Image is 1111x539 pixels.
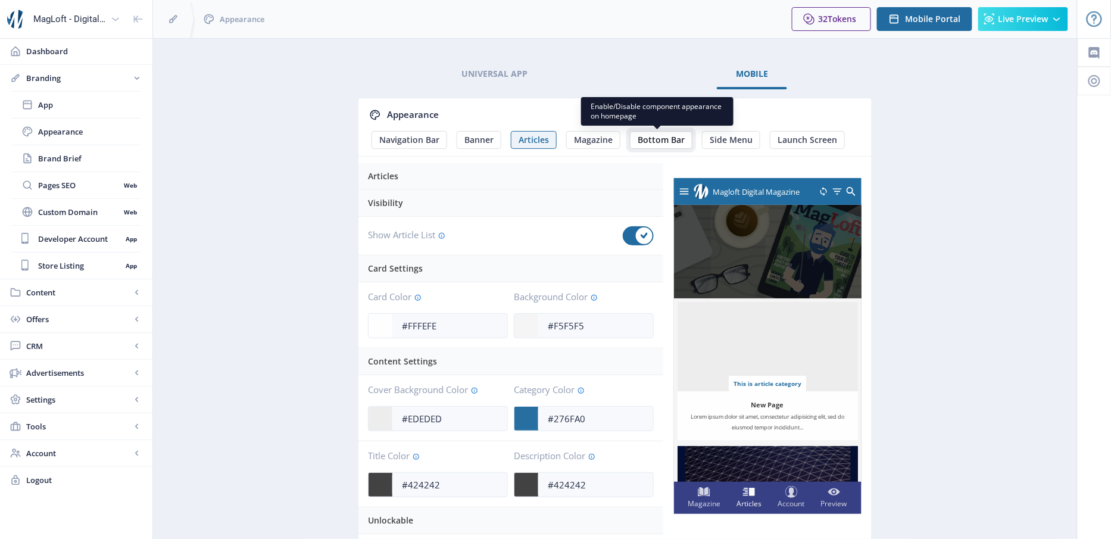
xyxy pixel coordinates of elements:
[978,7,1068,31] button: Live Preview
[12,172,141,198] a: Pages SEOWeb
[12,119,141,145] a: Appearance
[511,131,557,149] button: Articles
[12,253,141,279] a: Store ListingApp
[710,135,753,145] span: Side Menu
[7,10,26,29] img: properties.app_icon.png
[38,152,141,164] span: Brand Brief
[591,102,724,121] span: Enable/Disable component appearance on homepage
[26,340,131,352] span: CRM
[828,13,857,24] span: Tokens
[906,14,961,24] span: Mobile Portal
[38,99,141,111] span: App
[678,391,858,440] span: Lorem ipsum dolor sit amet, consectetur adipisicing elit, sed do eiusmod tempor incididunt...
[877,7,972,31] button: Mobile Portal
[821,498,847,510] span: Preview
[33,6,106,32] div: MagLoft - Digital Magazine
[121,233,141,245] nb-badge: App
[368,348,656,375] div: Content Settings
[694,184,709,199] img: properties.app_icon.png
[372,131,447,149] button: Navigation Bar
[538,407,653,430] input: #276fa0
[26,474,143,486] span: Logout
[717,60,787,88] a: Mobile
[26,367,131,379] span: Advertisements
[26,72,131,84] span: Branding
[387,108,439,120] span: Appearance
[514,385,654,400] span: Category Color
[26,394,131,406] span: Settings
[368,230,445,242] span: Show Article List
[702,131,760,149] button: Side Menu
[392,407,507,430] input: #EDEDED
[368,292,508,307] span: Card Color
[12,145,141,172] a: Brand Brief
[368,163,656,189] div: Articles
[368,451,508,466] span: Title Color
[26,313,131,325] span: Offers
[120,206,141,218] nb-badge: Web
[38,179,120,191] span: Pages SEO
[538,473,653,496] input: #424242
[120,179,141,191] nb-badge: Web
[12,92,141,118] a: App
[792,7,871,31] button: 32Tokens
[778,498,805,510] span: Account
[368,256,656,282] div: Card Settings
[751,400,784,409] b: New Page
[729,376,806,391] span: This is article category
[26,447,131,459] span: Account
[462,69,528,79] span: Universal App
[12,226,141,252] a: Developer AccountApp
[514,292,654,307] span: Background Color
[457,131,501,149] button: Banner
[638,135,685,145] span: Bottom Bar
[574,135,613,145] span: Magazine
[736,69,768,79] span: Mobile
[12,199,141,225] a: Custom DomainWeb
[998,14,1048,24] span: Live Preview
[630,131,692,149] button: Bottom Bar
[713,186,800,198] span: Magloft Digital Magazine
[368,190,656,216] div: Visibility
[121,260,141,272] nb-badge: App
[26,420,131,432] span: Tools
[38,126,141,138] span: Appearance
[392,473,507,496] input: #424242
[736,498,762,510] span: Articles
[220,13,264,25] span: Appearance
[368,385,508,400] span: Cover Background Color
[26,45,143,57] span: Dashboard
[778,135,837,145] span: Launch Screen
[392,314,507,337] input: #fffefe
[26,286,131,298] span: Content
[38,260,121,272] span: Store Listing
[688,498,720,510] span: Magazine
[514,451,654,466] span: Description Color
[379,135,439,145] span: Navigation Bar
[38,206,120,218] span: Custom Domain
[464,135,494,145] span: Banner
[770,131,845,149] button: Launch Screen
[538,314,653,337] input: #f5f5f5
[519,135,549,145] span: Articles
[38,233,121,245] span: Developer Account
[566,131,620,149] button: Magazine
[443,60,547,88] a: Universal App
